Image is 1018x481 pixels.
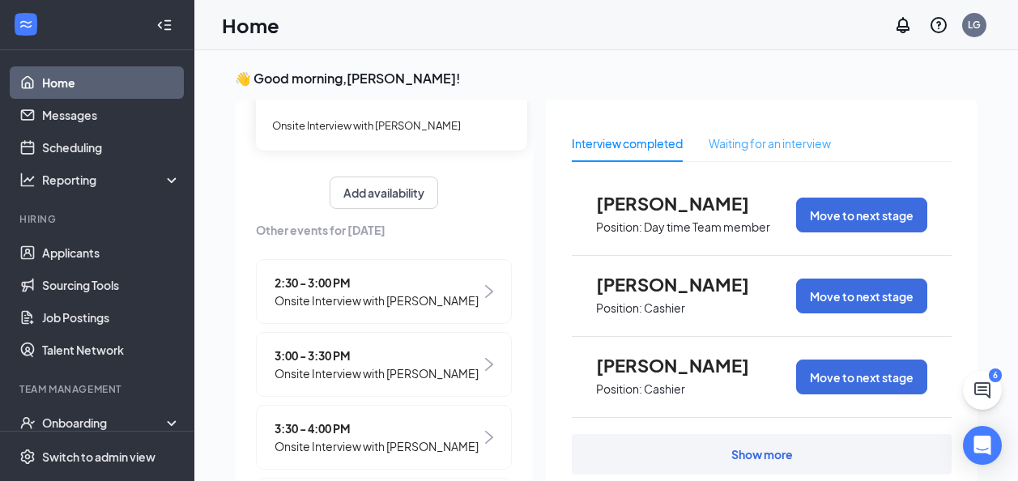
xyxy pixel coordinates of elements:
[963,426,1002,465] div: Open Intercom Messenger
[709,134,831,152] div: Waiting for an interview
[275,364,479,382] span: Onsite Interview with [PERSON_NAME]
[275,292,479,309] span: Onsite Interview with [PERSON_NAME]
[19,212,177,226] div: Hiring
[42,66,181,99] a: Home
[644,219,770,235] p: Day time Team member
[156,17,173,33] svg: Collapse
[235,70,978,87] h3: 👋 Good morning, [PERSON_NAME] !
[42,334,181,366] a: Talent Network
[893,15,913,35] svg: Notifications
[19,449,36,465] svg: Settings
[968,18,981,32] div: LG
[42,301,181,334] a: Job Postings
[596,381,642,397] p: Position:
[572,134,683,152] div: Interview completed
[42,269,181,301] a: Sourcing Tools
[222,11,279,39] h1: Home
[596,219,642,235] p: Position:
[963,371,1002,410] button: ChatActive
[973,381,992,400] svg: ChatActive
[275,274,479,292] span: 2:30 - 3:00 PM
[796,360,927,394] button: Move to next stage
[42,99,181,131] a: Messages
[275,347,479,364] span: 3:00 - 3:30 PM
[731,446,793,462] div: Show more
[18,16,34,32] svg: WorkstreamLogo
[596,193,774,214] span: [PERSON_NAME]
[330,177,438,209] button: Add availability
[19,172,36,188] svg: Analysis
[796,198,927,232] button: Move to next stage
[42,449,155,465] div: Switch to admin view
[42,172,181,188] div: Reporting
[596,300,642,316] p: Position:
[256,221,512,239] span: Other events for [DATE]
[644,300,685,316] p: Cashier
[42,236,181,269] a: Applicants
[596,274,774,295] span: [PERSON_NAME]
[596,355,774,376] span: [PERSON_NAME]
[929,15,948,35] svg: QuestionInfo
[272,119,461,132] span: Onsite Interview with [PERSON_NAME]
[19,382,177,396] div: Team Management
[42,131,181,164] a: Scheduling
[275,419,479,437] span: 3:30 - 4:00 PM
[644,381,685,397] p: Cashier
[989,368,1002,382] div: 6
[796,279,927,313] button: Move to next stage
[275,437,479,455] span: Onsite Interview with [PERSON_NAME]
[19,415,36,431] svg: UserCheck
[42,415,167,431] div: Onboarding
